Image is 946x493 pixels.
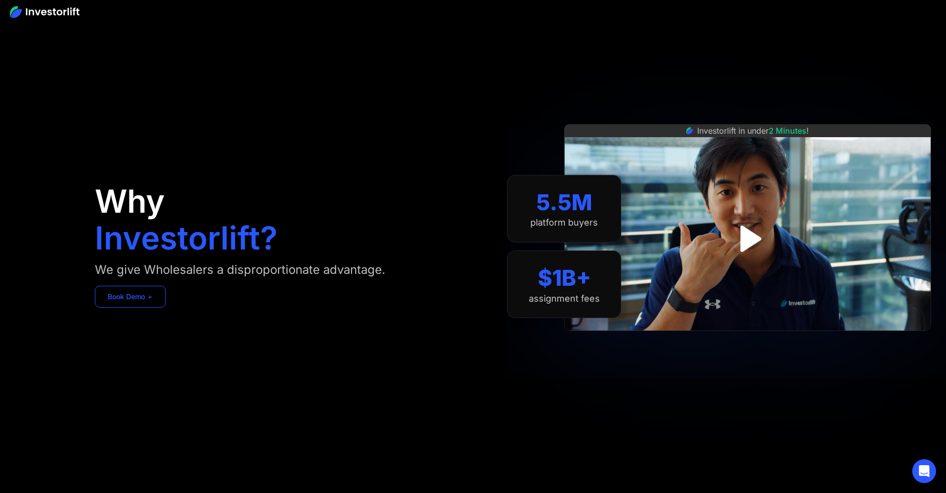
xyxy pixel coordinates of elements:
div: assignment fees [529,293,600,304]
a: Book Demo ➢ [95,286,166,308]
h1: Investorlift? [95,222,278,254]
a: open lightbox [726,217,770,261]
span: 2 Minutes [769,126,806,136]
iframe: Customer reviews powered by Trustpilot [673,336,822,348]
div: 5.5M [536,189,592,216]
div: Investorlift in under ! [697,125,809,137]
div: We give Wholesalers a disproportionate advantage. [95,262,385,278]
div: Open Intercom Messenger [912,459,936,483]
div: platform buyers [530,217,598,228]
div: $1B+ [538,265,591,291]
h1: Why [95,185,165,217]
